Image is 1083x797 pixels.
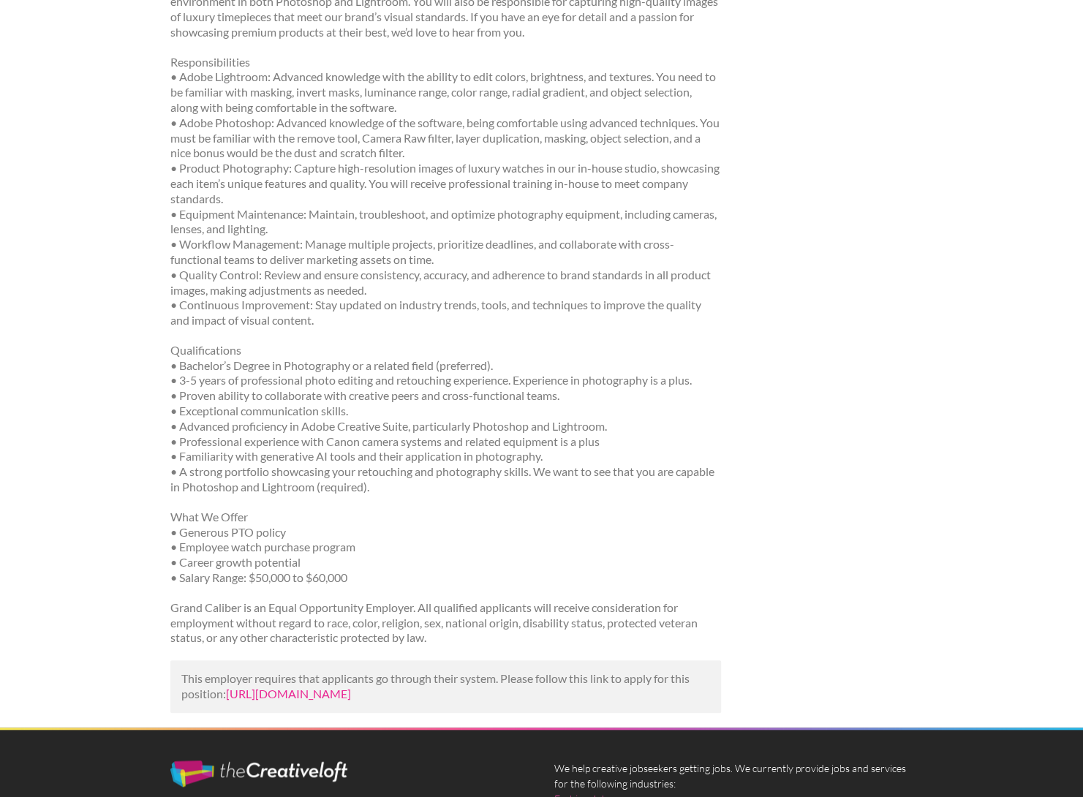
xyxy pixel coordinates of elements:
a: [URL][DOMAIN_NAME] [226,687,351,700]
p: Responsibilities • Adobe Lightroom: Advanced knowledge with the ability to edit colors, brightnes... [170,55,721,328]
img: The Creative Loft [170,760,347,787]
p: Qualifications • Bachelor’s Degree in Photography or a related field (preferred). • 3-5 years of ... [170,343,721,495]
p: Grand Caliber is an Equal Opportunity Employer. All qualified applicants will receive considerati... [170,600,721,646]
p: This employer requires that applicants go through their system. Please follow this link to apply ... [181,671,710,702]
p: What We Offer • Generous PTO policy • Employee watch purchase program • Career growth potential •... [170,510,721,586]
